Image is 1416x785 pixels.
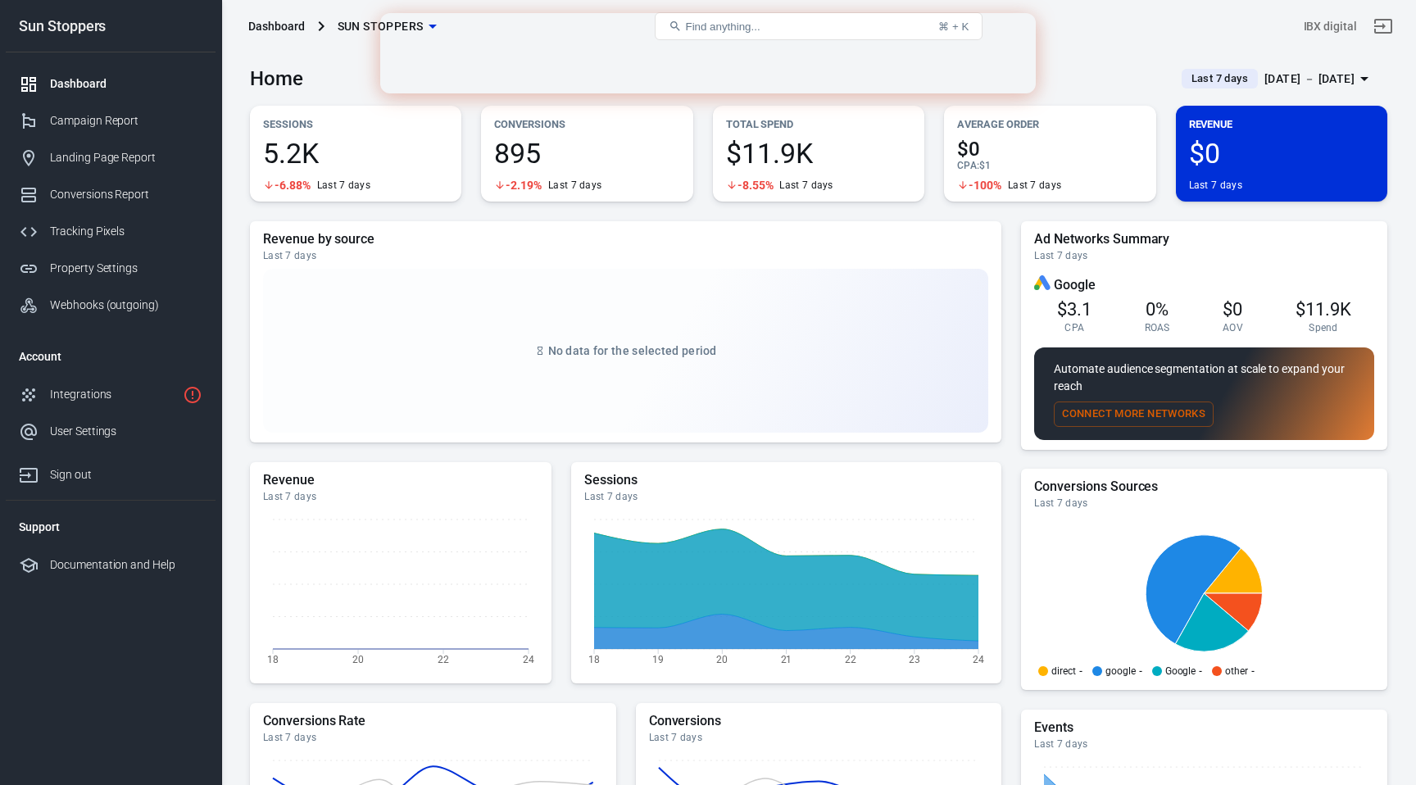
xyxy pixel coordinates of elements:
[6,102,216,139] a: Campaign Report
[494,116,679,133] p: Conversions
[50,186,202,203] div: Conversions Report
[1223,299,1242,320] span: $0
[1264,69,1355,89] div: [DATE] － [DATE]
[263,731,603,744] div: Last 7 days
[652,653,664,665] tspan: 19
[973,653,984,665] tspan: 24
[1034,737,1374,751] div: Last 7 days
[506,179,542,191] span: -2.19%
[588,653,600,665] tspan: 18
[1034,497,1374,510] div: Last 7 days
[1034,249,1374,262] div: Last 7 days
[1185,70,1255,87] span: Last 7 days
[263,139,448,167] span: 5.2K
[1364,7,1403,46] a: Sign out
[1054,361,1355,395] p: Automate audience segmentation at scale to expand your reach
[1189,139,1374,167] span: $0
[6,66,216,102] a: Dashboard
[726,116,911,133] p: Total Spend
[1079,666,1082,676] span: -
[1105,666,1136,676] p: google
[50,149,202,166] div: Landing Page Report
[1034,479,1374,495] h5: Conversions Sources
[1223,321,1243,334] span: AOV
[6,287,216,324] a: Webhooks (outgoing)
[584,490,988,503] div: Last 7 days
[781,653,792,665] tspan: 21
[50,260,202,277] div: Property Settings
[1165,666,1196,676] p: Google
[1199,666,1202,676] span: -
[263,231,988,247] h5: Revenue by source
[183,385,202,405] svg: 10 networks not verified yet
[263,249,988,262] div: Last 7 days
[1169,66,1387,93] button: Last 7 days[DATE] － [DATE]
[1251,666,1255,676] span: -
[6,19,216,34] div: Sun Stoppers
[380,13,1036,93] iframe: Intercom live chat banner
[726,139,911,167] span: $11.9K
[655,12,983,40] button: Find anything...⌘ + K
[1054,402,1214,427] button: Connect More Networks
[1225,666,1248,676] p: other
[50,297,202,314] div: Webhooks (outgoing)
[263,713,603,729] h5: Conversions Rate
[250,67,303,90] h3: Home
[275,179,311,191] span: -6.88%
[263,472,538,488] h5: Revenue
[50,75,202,93] div: Dashboard
[717,653,728,665] tspan: 20
[6,250,216,287] a: Property Settings
[263,490,538,503] div: Last 7 days
[494,139,679,167] span: 895
[50,386,176,403] div: Integrations
[979,160,991,171] span: $1
[317,179,370,192] div: Last 7 days
[50,556,202,574] div: Documentation and Help
[969,179,1001,191] span: -100%
[584,472,988,488] h5: Sessions
[1304,18,1357,35] div: Account id: 0Xec8Toj
[6,413,216,450] a: User Settings
[1296,299,1351,320] span: $11.9K
[338,16,424,37] span: Sun Stoppers
[352,653,364,665] tspan: 20
[248,18,305,34] div: Dashboard
[50,112,202,129] div: Campaign Report
[1064,321,1084,334] span: CPA
[6,376,216,413] a: Integrations
[6,450,216,493] a: Sign out
[957,116,1142,133] p: Average Order
[6,176,216,213] a: Conversions Report
[1189,116,1374,133] p: Revenue
[1034,275,1051,294] div: Google Ads
[1034,231,1374,247] h5: Ad Networks Summary
[845,653,856,665] tspan: 22
[6,507,216,547] li: Support
[779,179,833,192] div: Last 7 days
[50,466,202,483] div: Sign out
[649,713,989,729] h5: Conversions
[957,160,979,171] span: CPA :
[1139,666,1142,676] span: -
[6,139,216,176] a: Landing Page Report
[737,179,774,191] span: -8.55%
[50,223,202,240] div: Tracking Pixels
[523,653,534,665] tspan: 24
[1034,275,1374,294] div: Google
[957,139,1142,159] span: $0
[1145,321,1170,334] span: ROAS
[649,731,989,744] div: Last 7 days
[1360,705,1400,744] iframe: Intercom live chat
[331,11,443,42] button: Sun Stoppers
[267,653,279,665] tspan: 18
[1057,299,1091,320] span: $3.1
[6,337,216,376] li: Account
[1051,666,1076,676] p: direct
[548,344,717,357] span: No data for the selected period
[548,179,601,192] div: Last 7 days
[263,116,448,133] p: Sessions
[1189,179,1242,192] div: Last 7 days
[50,423,202,440] div: User Settings
[1146,299,1169,320] span: 0%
